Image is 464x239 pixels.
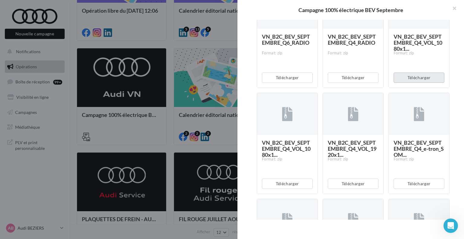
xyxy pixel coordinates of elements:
iframe: Intercom live chat [443,218,458,233]
span: VN_B2C_BEV_SEPTEMBRE_Q4_VOL_1080x1... [262,139,311,158]
button: Télécharger [262,73,313,83]
div: Format: zip [262,157,313,162]
span: VN_B2C_BEV_SEPTEMBRE_Q6_RADIO [262,33,310,46]
span: VN_B2C_BEV_SEPTEMBRE_Q4_e-tron_SOM... [394,139,444,158]
span: VN_B2C_BEV_SEPTEMBRE_Q4_RADIO [328,33,376,46]
span: VN_B2C_BEV_SEPTEMBRE_Q4_VOL_1080x1... [394,33,442,52]
div: Format: zip [394,50,444,56]
div: Campagne 100% électrique BEV Septembre [247,7,454,13]
button: Télécharger [394,73,444,83]
button: Télécharger [262,179,313,189]
button: Télécharger [394,179,444,189]
button: Télécharger [328,179,379,189]
div: Format: zip [328,50,379,56]
div: Format: zip [394,157,444,162]
button: Télécharger [328,73,379,83]
span: VN_B2C_BEV_SEPTEMBRE_Q4_VOL_1920x1... [328,139,376,158]
div: Format: zip [328,157,379,162]
div: Format: zip [262,50,313,56]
